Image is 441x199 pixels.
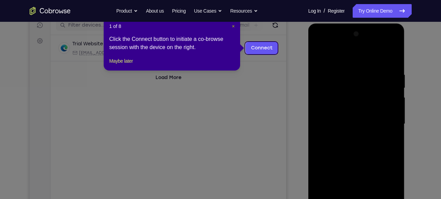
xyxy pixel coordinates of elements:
label: Email [207,22,220,29]
button: Resources [230,4,258,18]
a: Settings [4,35,16,48]
div: Click the Connect button to initiate a co-browse session with the device on the right. [109,35,235,51]
a: Log In [308,4,321,18]
span: × [232,24,235,29]
a: Connect [216,43,248,55]
label: demo_id [135,22,157,29]
a: Sessions [4,20,16,32]
a: Register [328,4,344,18]
button: Use Cases [194,4,222,18]
span: 1 of 8 [109,23,121,30]
button: Maybe later [109,57,133,65]
a: About us [146,4,164,18]
span: / [324,7,325,15]
a: Connect [4,4,16,16]
input: Filter devices... [39,22,124,29]
h1: Connect [26,4,63,15]
div: New devices found. [77,44,78,45]
button: Load More [122,73,156,84]
button: Product [116,4,138,18]
a: Try Online Demo [353,4,411,18]
a: Go to the home page [30,7,71,15]
div: Email [43,51,123,56]
span: +11 more [173,51,191,56]
a: Pricing [172,4,186,18]
span: Cobrowse demo [134,51,169,56]
div: Open device details [21,36,256,62]
span: web@example.com [49,51,123,56]
button: Close Tour [232,23,235,30]
button: Refresh [240,20,251,31]
div: Online [76,42,94,47]
div: App [127,51,169,56]
div: Trial Website [43,41,73,48]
